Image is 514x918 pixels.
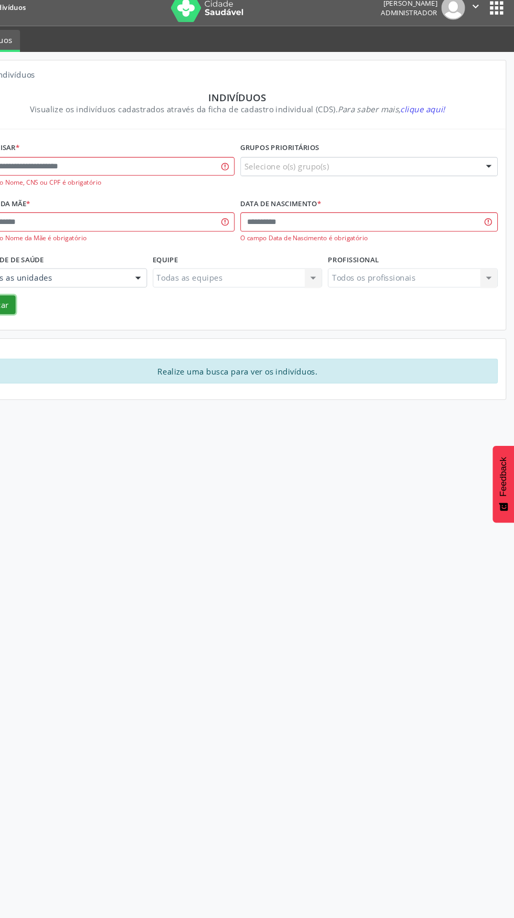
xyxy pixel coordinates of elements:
span: Selecione o(s) grupo(s) [263,158,342,169]
label: Profissional [341,242,388,259]
div: Indivíduos [23,94,491,105]
button: apps [488,8,507,26]
div: Indivíduos [30,71,71,87]
label: Unidade de saúde [15,242,77,259]
button:  [468,6,488,28]
span: Administrador [390,17,443,26]
span: clique aqui! [409,106,450,116]
div: O campo Nome da Mãe é obrigatório [15,226,254,235]
i:  [473,9,484,21]
img: img [446,6,468,28]
div: O campo Data de Nascimento é obrigatório [260,226,499,235]
i:  [15,71,30,87]
button: Buscar [15,284,51,302]
a: Indivíduos [7,8,60,25]
span: Todas as unidades [19,262,152,273]
span: Indivíduos [28,12,60,21]
span: Feedback [499,434,509,471]
label: Data de nascimento [260,191,335,207]
a:  Indivíduos [15,71,71,87]
div: Visualize os indivíduos cadastrados através da ficha de cadastro individual (CDS). [23,105,491,116]
button: Feedback - Mostrar pesquisa [494,423,514,495]
label: Grupos prioritários [260,139,333,155]
div: Realize uma busca para ver os indivíduos. [15,343,499,366]
div: O campo Nome, CNS ou CPF é obrigatório [15,175,254,184]
div: [PERSON_NAME] [390,8,443,17]
label: Pesquisar [15,139,55,155]
label: Nome da mãe [15,191,65,207]
a: Indivíduos [4,37,55,58]
label: Equipe [178,242,202,259]
i: Para saber mais, [350,106,450,116]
